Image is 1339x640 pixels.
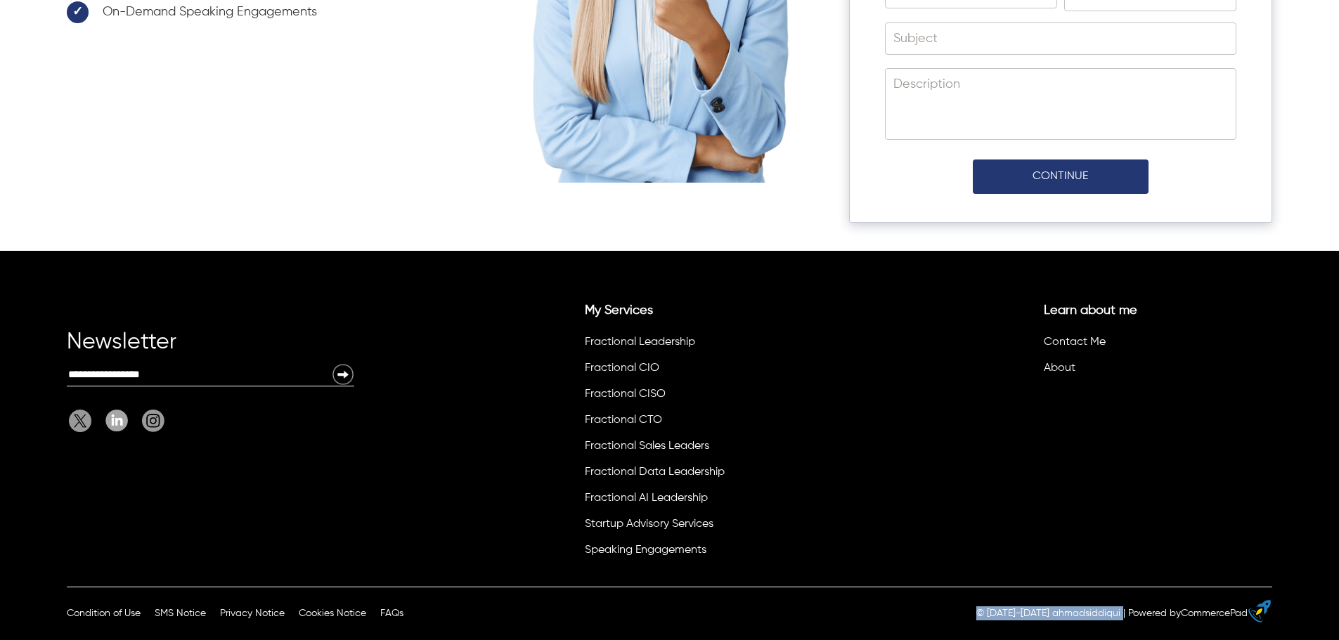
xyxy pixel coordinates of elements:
[1044,363,1075,374] a: About
[973,159,1149,194] button: Continue
[69,410,91,432] img: Twitter
[585,304,653,317] a: My Services
[583,540,806,566] li: Speaking Engagements
[142,410,164,432] img: Instagram
[1042,358,1264,384] li: About
[585,414,662,426] a: Fractional CTO
[1128,606,1248,620] div: Powered by
[583,358,806,384] li: Fractional CIO
[585,518,713,530] a: Startup Advisory Services
[380,608,403,618] a: FAQs
[69,410,98,432] a: Twitter
[98,410,135,432] a: Linkedin
[1042,332,1264,358] li: Contact Me
[583,410,806,436] li: Fractional CTO
[155,608,206,618] a: SMS Notice
[585,363,659,374] a: Fractional CIO
[332,363,354,386] img: Newsletter Submit
[585,492,708,504] a: Fractional AI Leadership
[67,335,354,363] div: Newsletter
[585,337,695,348] a: Fractional Leadership
[1181,608,1248,618] a: CommercePad
[105,410,128,431] img: Linkedin
[67,608,141,618] a: Condition of Use
[1044,304,1137,317] a: Learn about me
[976,606,1120,620] p: © [DATE]-[DATE] ahmadsiddiqui
[583,462,806,488] li: Fractional Data Leadership
[585,440,709,452] a: Fractional Sales Leaders
[585,544,706,556] a: Speaking Engagements
[103,3,317,22] span: On-Demand Speaking Engagements
[299,608,366,618] a: Cookies Notice
[135,410,164,432] a: Instagram
[583,332,806,358] li: Fractional Leadership
[1248,600,1271,622] img: eCommerce builder by CommercePad
[583,488,806,514] li: Fractional AI Leadership
[585,466,725,478] a: Fractional Data Leadership
[583,436,806,462] li: Fractional Sales Leaders
[1044,337,1106,348] a: Contact Me
[220,608,285,618] a: Privacy Notice
[1251,600,1271,627] a: eCommerce builder by CommercePad
[583,384,806,410] li: Fractional CISO
[1123,606,1125,620] div: |
[583,514,806,540] li: Startup Advisory Services
[585,388,666,400] a: Fractional CISO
